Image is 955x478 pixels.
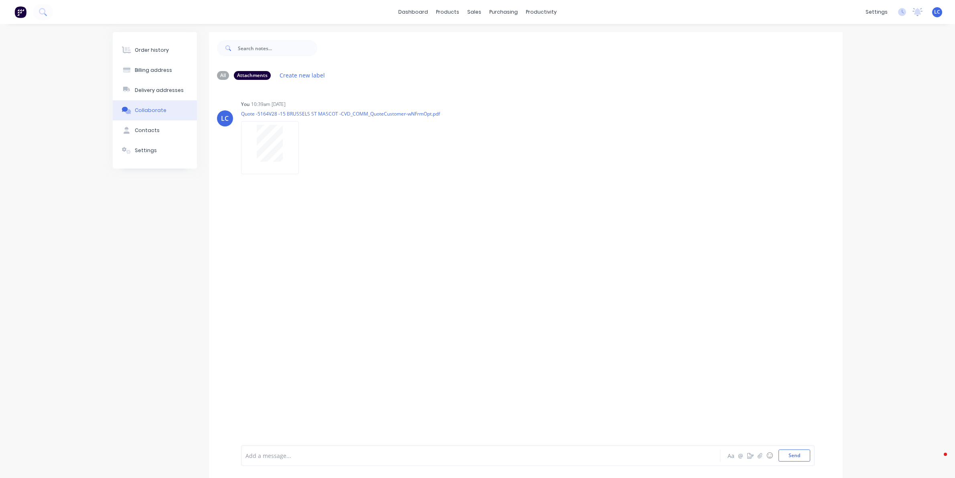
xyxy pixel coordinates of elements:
div: purchasing [485,6,522,18]
div: Attachments [234,71,271,80]
span: LC [934,8,940,16]
a: dashboard [394,6,432,18]
button: ☺ [765,451,775,460]
button: Aa [726,451,736,460]
div: 10:39am [DATE] [251,101,286,108]
div: Contacts [135,127,160,134]
button: Delivery addresses [113,80,197,100]
div: LC [221,114,229,123]
div: Collaborate [135,107,166,114]
div: productivity [522,6,561,18]
div: settings [862,6,892,18]
button: Contacts [113,120,197,140]
div: sales [463,6,485,18]
div: Delivery addresses [135,87,184,94]
div: You [241,101,249,108]
p: Quote -5164V28 -15 BRUSSELS ST MASCOT -CVD_COMM_QuoteCustomer-wNFrmOpt.pdf [241,110,440,117]
button: Billing address [113,60,197,80]
div: products [432,6,463,18]
div: Settings [135,147,157,154]
img: Factory [14,6,26,18]
button: Send [779,450,810,462]
button: Create new label [276,70,329,81]
button: Collaborate [113,100,197,120]
input: Search notes... [238,40,317,56]
div: All [217,71,229,80]
div: Billing address [135,67,172,74]
button: Order history [113,40,197,60]
button: @ [736,451,746,460]
button: Settings [113,140,197,161]
div: Order history [135,47,169,54]
iframe: Intercom live chat [928,451,947,470]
